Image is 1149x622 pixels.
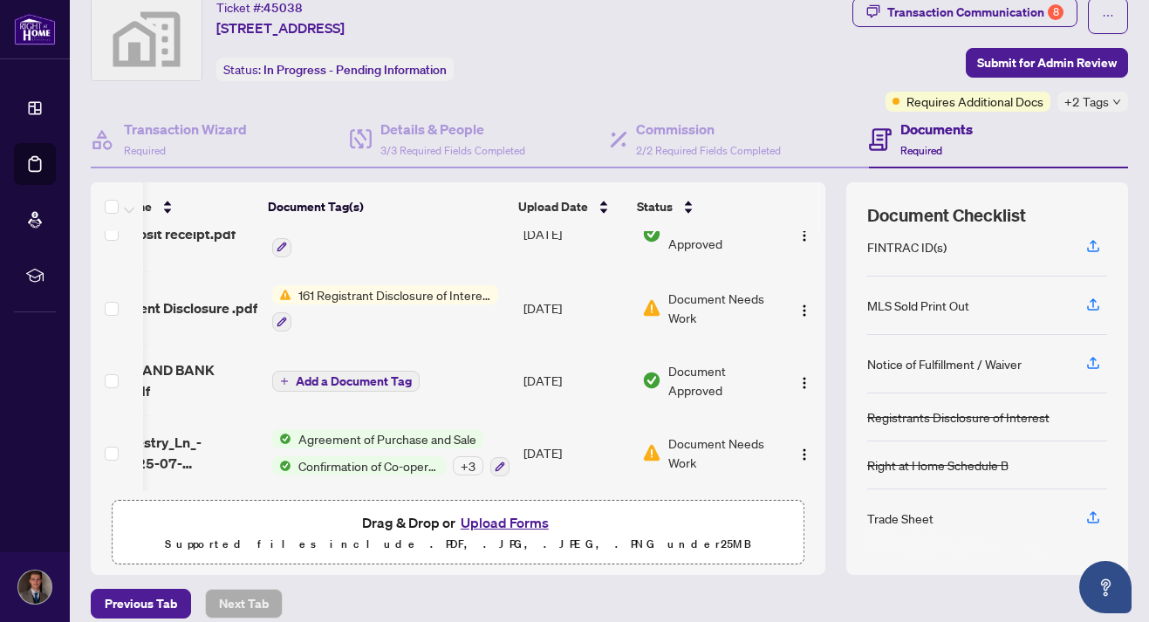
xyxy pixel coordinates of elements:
span: Requires Additional Docs [906,92,1043,111]
button: Add a Document Tag [272,369,420,392]
span: +2 Tags [1064,92,1109,112]
button: Upload Forms [455,511,554,534]
img: Logo [797,304,811,318]
span: Required [900,144,942,157]
span: Document Checklist [867,203,1026,228]
img: Status Icon [272,429,291,448]
th: (7) File Name [69,182,261,231]
img: Document Status [642,443,661,462]
div: Right at Home Schedule B [867,455,1009,475]
h4: Transaction Wizard [124,119,247,140]
td: [DATE] [516,271,635,346]
td: [DATE] [516,415,635,490]
img: Logo [797,448,811,461]
span: Agreement of Purchase and Sale [291,429,483,448]
button: Logo [790,294,818,322]
img: Logo [797,229,811,243]
div: FINTRAC ID(s) [867,237,947,256]
button: Add a Document Tag [272,371,420,392]
img: logo [14,13,56,45]
span: Required [124,144,166,157]
img: Status Icon [272,456,291,475]
img: Document Status [642,298,661,318]
span: plus [280,377,289,386]
p: Supported files include .PDF, .JPG, .JPEG, .PNG under 25 MB [123,534,793,555]
span: Confirmation of Co-operation and Representation—Buyer/Seller [291,456,446,475]
div: Trade Sheet [867,509,934,528]
img: Logo [797,376,811,390]
button: Submit for Admin Review [966,48,1128,78]
span: 2/2 Required Fields Completed [636,144,781,157]
button: Open asap [1079,561,1132,613]
th: Upload Date [511,182,630,231]
span: Amendment Disclosure .pdf [80,297,257,318]
span: 607_Tapestry_Ln_-_final_2025-07-19_20_04_46__1_.pdf [80,432,258,474]
button: Logo [790,366,818,394]
span: In Progress - Pending Information [263,62,447,78]
th: Document Tag(s) [261,182,511,231]
button: Logo [790,220,818,248]
h4: Commission [636,119,781,140]
span: Add a Document Tag [296,375,412,387]
span: Drag & Drop orUpload FormsSupported files include .PDF, .JPG, .JPEG, .PNG under25MB [113,501,804,565]
span: Document Needs Work [668,289,776,327]
span: 161 Registrant Disclosure of Interest - Disposition ofProperty [291,285,498,304]
div: Notice of Fulfillment / Waiver [867,354,1022,373]
img: Status Icon [272,285,291,304]
span: 3/3 Required Fields Completed [380,144,525,157]
button: Next Tab [205,589,283,619]
button: Previous Tab [91,589,191,619]
img: Profile Icon [18,571,51,604]
span: ellipsis [1102,10,1114,22]
span: Previous Tab [105,590,177,618]
h4: Documents [900,119,973,140]
button: Logo [790,439,818,467]
div: + 3 [453,456,483,475]
img: Document Status [642,371,661,390]
span: RAH deposit receipt.pdf [80,223,236,244]
span: [STREET_ADDRESS] [216,17,345,38]
td: [DATE] [516,196,635,271]
span: Drag & Drop or [362,511,554,534]
button: Status IconRight at Home Deposit Receipt [272,210,473,257]
div: Status: [216,58,454,81]
div: MLS Sold Print Out [867,296,969,315]
h4: Details & People [380,119,525,140]
span: Upload Date [518,197,588,216]
div: Registrants Disclosure of Interest [867,407,1050,427]
td: [DATE] [516,345,635,415]
button: Status Icon161 Registrant Disclosure of Interest - Disposition ofProperty [272,285,498,332]
span: Document Approved [668,215,776,253]
span: down [1112,98,1121,106]
div: 8 [1048,4,1064,20]
span: RBC SLIP AND BANK DRAFT.pdf [80,359,258,401]
button: Status IconAgreement of Purchase and SaleStatus IconConfirmation of Co-operation and Representati... [272,429,510,476]
span: Submit for Admin Review [977,49,1117,77]
th: Status [630,182,778,231]
span: Document Needs Work [668,434,776,472]
img: Document Status [642,224,661,243]
span: Document Approved [668,361,776,400]
span: Status [637,197,673,216]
